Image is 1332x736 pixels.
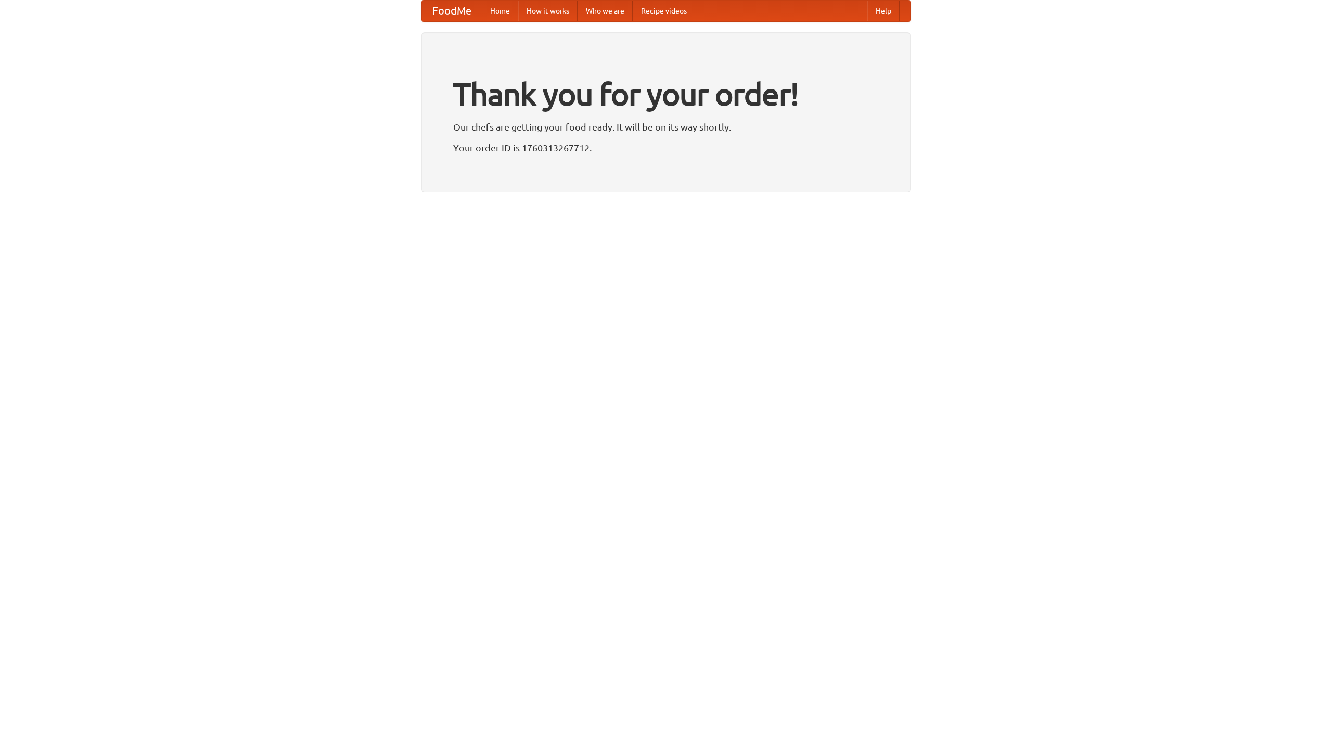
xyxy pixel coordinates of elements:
a: Home [482,1,518,21]
a: FoodMe [422,1,482,21]
p: Your order ID is 1760313267712. [453,140,879,156]
a: Who we are [578,1,633,21]
h1: Thank you for your order! [453,69,879,119]
a: Help [867,1,900,21]
a: Recipe videos [633,1,695,21]
p: Our chefs are getting your food ready. It will be on its way shortly. [453,119,879,135]
a: How it works [518,1,578,21]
